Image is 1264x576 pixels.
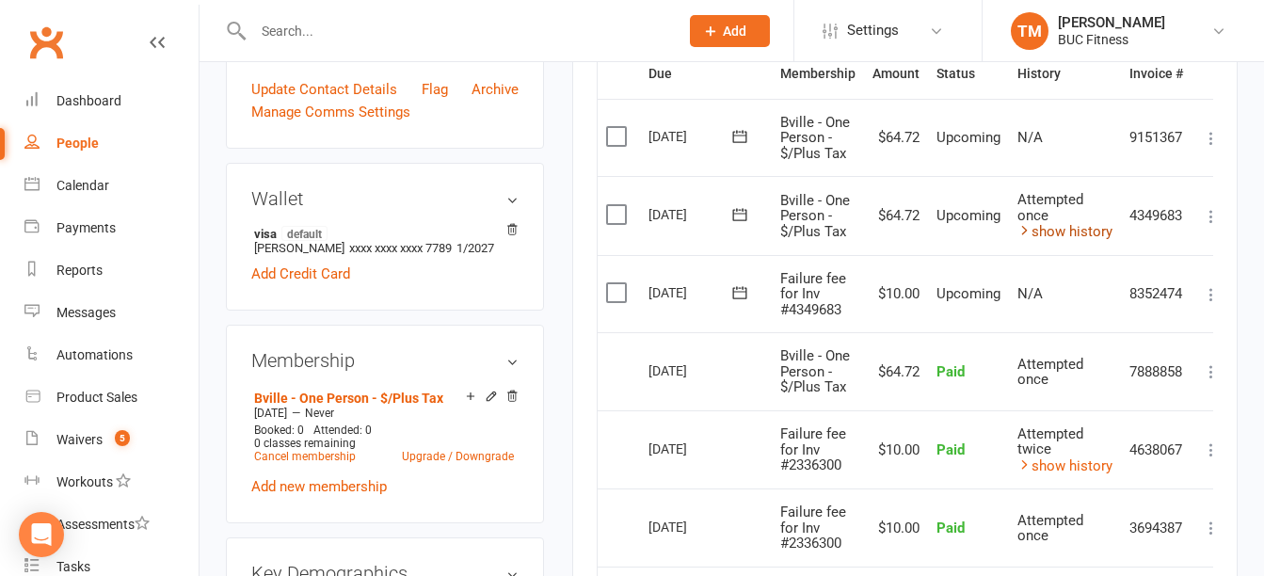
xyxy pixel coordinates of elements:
[56,517,150,532] div: Assessments
[864,50,928,98] th: Amount
[56,220,116,235] div: Payments
[24,334,199,376] a: Automations
[305,407,334,420] span: Never
[936,363,965,380] span: Paid
[56,347,133,362] div: Automations
[23,19,70,66] a: Clubworx
[1017,356,1083,389] span: Attempted once
[772,50,864,98] th: Membership
[24,207,199,249] a: Payments
[780,425,846,473] span: Failure fee for Inv #2336300
[1017,425,1083,458] span: Attempted twice
[1121,176,1192,255] td: 4349683
[648,200,735,229] div: [DATE]
[402,450,514,463] a: Upgrade / Downgrade
[254,391,443,406] a: Bville - One Person - $/Plus Tax
[249,406,519,421] div: —
[936,207,1000,224] span: Upcoming
[56,432,103,447] div: Waivers
[648,356,735,385] div: [DATE]
[251,263,350,285] a: Add Credit Card
[56,474,113,489] div: Workouts
[928,50,1009,98] th: Status
[780,504,846,552] span: Failure fee for Inv #2336300
[1017,223,1112,240] a: show history
[254,437,356,450] span: 0 classes remaining
[456,241,494,255] span: 1/2027
[254,424,304,437] span: Booked: 0
[254,450,356,463] a: Cancel membership
[864,410,928,489] td: $10.00
[254,407,287,420] span: [DATE]
[24,504,199,546] a: Assessments
[251,78,397,101] a: Update Contact Details
[1121,488,1192,567] td: 3694387
[640,50,772,98] th: Due
[864,176,928,255] td: $64.72
[56,136,99,151] div: People
[19,512,64,557] div: Open Intercom Messenger
[936,285,1000,302] span: Upcoming
[349,241,452,255] span: xxxx xxxx xxxx 7789
[648,512,735,541] div: [DATE]
[115,430,130,446] span: 5
[1009,50,1121,98] th: History
[313,424,372,437] span: Attended: 0
[24,122,199,165] a: People
[1011,12,1048,50] div: TM
[864,488,928,567] td: $10.00
[24,249,199,292] a: Reports
[251,101,410,123] a: Manage Comms Settings
[780,270,846,318] span: Failure fee for Inv #4349683
[248,18,665,44] input: Search...
[1017,457,1112,474] a: show history
[24,461,199,504] a: Workouts
[56,263,103,278] div: Reports
[648,434,735,463] div: [DATE]
[1121,332,1192,410] td: 7888858
[56,178,109,193] div: Calendar
[936,520,965,536] span: Paid
[1017,285,1043,302] span: N/A
[251,188,519,209] h3: Wallet
[1121,255,1192,333] td: 8352474
[1017,191,1083,224] span: Attempted once
[936,441,965,458] span: Paid
[1058,31,1165,48] div: BUC Fitness
[864,332,928,410] td: $64.72
[251,223,519,258] li: [PERSON_NAME]
[847,9,899,52] span: Settings
[24,292,199,334] a: Messages
[24,376,199,419] a: Product Sales
[1017,129,1043,146] span: N/A
[56,390,137,405] div: Product Sales
[1121,99,1192,177] td: 9151367
[1121,50,1192,98] th: Invoice #
[723,24,746,39] span: Add
[24,80,199,122] a: Dashboard
[281,226,328,241] span: default
[24,165,199,207] a: Calendar
[648,121,735,151] div: [DATE]
[56,305,116,320] div: Messages
[864,255,928,333] td: $10.00
[24,419,199,461] a: Waivers 5
[422,78,448,101] a: Flag
[780,114,850,162] span: Bville - One Person - $/Plus Tax
[1121,410,1192,489] td: 4638067
[690,15,770,47] button: Add
[254,226,509,241] strong: visa
[56,559,90,574] div: Tasks
[56,93,121,108] div: Dashboard
[1058,14,1165,31] div: [PERSON_NAME]
[648,278,735,307] div: [DATE]
[780,347,850,395] span: Bville - One Person - $/Plus Tax
[251,478,387,495] a: Add new membership
[251,350,519,371] h3: Membership
[864,99,928,177] td: $64.72
[780,192,850,240] span: Bville - One Person - $/Plus Tax
[1017,512,1083,545] span: Attempted once
[936,129,1000,146] span: Upcoming
[472,78,519,101] a: Archive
